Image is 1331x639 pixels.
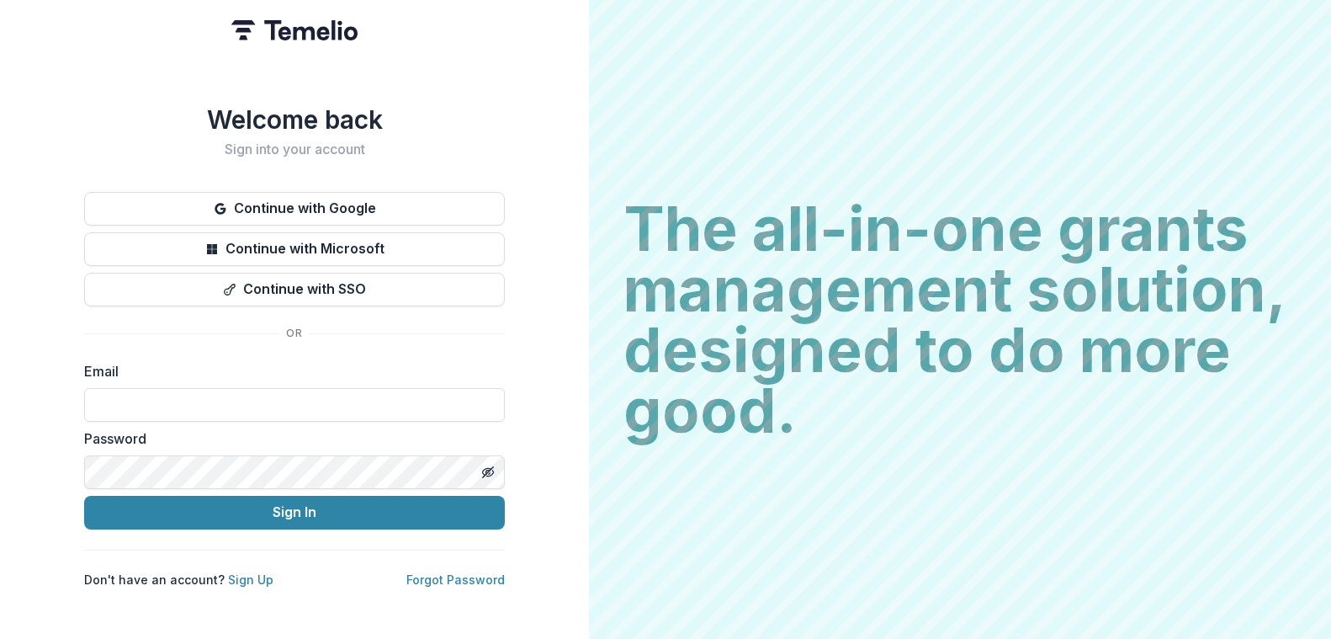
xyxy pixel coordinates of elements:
img: Temelio [231,20,358,40]
button: Toggle password visibility [475,459,501,486]
a: Sign Up [228,572,273,587]
button: Continue with Microsoft [84,232,505,266]
p: Don't have an account? [84,571,273,588]
h2: Sign into your account [84,141,505,157]
button: Continue with SSO [84,273,505,306]
h1: Welcome back [84,104,505,135]
label: Email [84,361,495,381]
label: Password [84,429,495,449]
a: Forgot Password [406,572,505,587]
button: Continue with Google [84,192,505,226]
button: Sign In [84,496,505,530]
